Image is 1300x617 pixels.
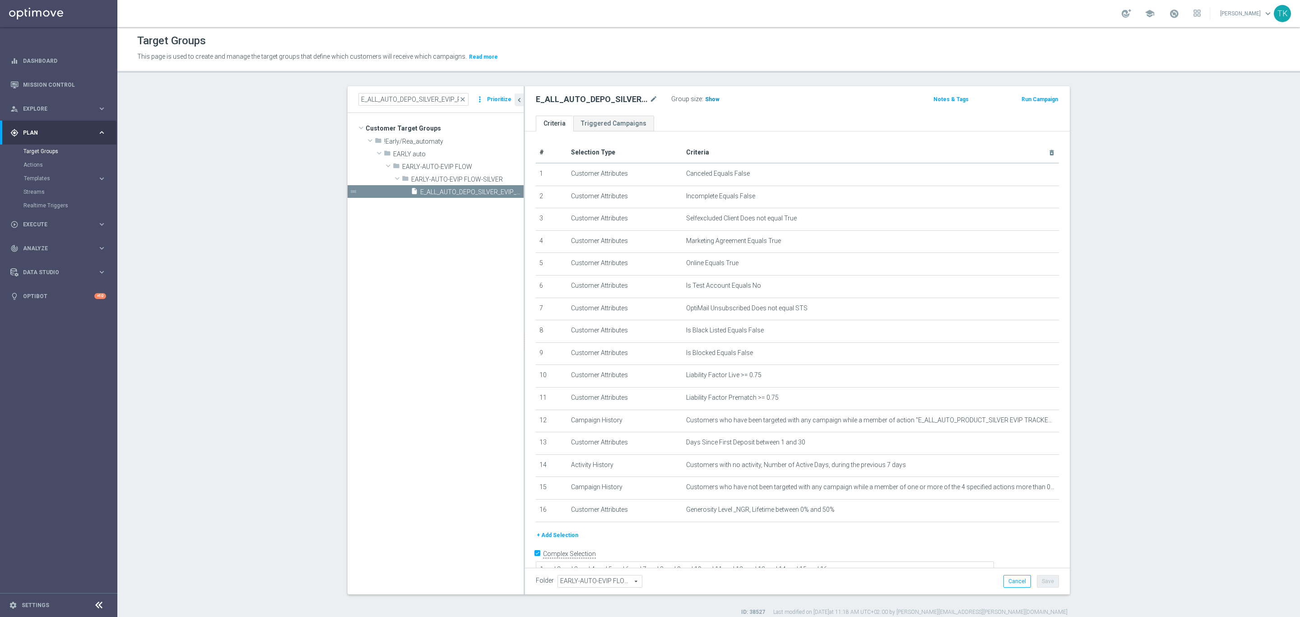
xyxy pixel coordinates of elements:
span: Online Equals True [686,259,738,267]
a: Mission Control [23,73,106,97]
div: Streams [23,185,116,199]
a: [PERSON_NAME]keyboard_arrow_down [1219,7,1274,20]
button: Data Studio keyboard_arrow_right [10,269,107,276]
div: Realtime Triggers [23,199,116,212]
h1: Target Groups [137,34,206,47]
td: 16 [536,499,567,522]
span: !Early/Rea_automaty [384,138,524,145]
i: more_vert [475,93,484,106]
div: Explore [10,105,97,113]
span: Data Studio [23,270,97,275]
td: 11 [536,387,567,410]
i: folder [393,162,400,173]
span: E_ALL_AUTO_DEPO_SILVER_EVIP_REA_50 do 500 PLN_WEEKLY [420,188,524,196]
td: Customer Attributes [567,365,682,388]
a: Realtime Triggers [23,202,94,209]
td: 14 [536,454,567,477]
span: EARLY-AUTO-EVIP FLOW [402,163,524,171]
i: gps_fixed [10,129,19,137]
td: Customer Attributes [567,275,682,298]
i: play_circle_outline [10,220,19,229]
i: settings [9,601,17,609]
div: track_changes Analyze keyboard_arrow_right [10,245,107,252]
span: OptiMail Unsubscribed Does not equal STS [686,304,808,312]
span: Marketing Agreement Equals True [686,237,781,245]
span: Generosity Level _NGR, Lifetime between 0% and 50% [686,506,835,514]
td: 10 [536,365,567,388]
span: Is Blocked Equals False [686,349,753,357]
td: 2 [536,186,567,208]
td: 4 [536,230,567,253]
span: Customers with no activity, Number of Active Days, during the previous 7 days [686,461,906,469]
button: Mission Control [10,81,107,89]
a: Optibot [23,284,94,308]
div: gps_fixed Plan keyboard_arrow_right [10,129,107,136]
td: Customer Attributes [567,320,682,343]
span: Customers who have not been targeted with any campaign while a member of one or more of the 4 spe... [686,483,1056,491]
td: 8 [536,320,567,343]
label: ID: 38527 [741,608,765,616]
button: lightbulb Optibot +10 [10,293,107,300]
span: close [459,96,466,103]
a: Dashboard [23,49,106,73]
span: This page is used to create and manage the target groups that define which customers will receive... [137,53,467,60]
button: Read more [468,52,499,62]
button: Cancel [1003,575,1031,588]
i: equalizer [10,57,19,65]
span: Liability Factor Prematch >= 0.75 [686,394,779,402]
a: Triggered Campaigns [573,116,654,131]
td: 15 [536,477,567,500]
input: Quick find group or folder [358,93,469,106]
td: 5 [536,253,567,276]
a: Settings [22,603,49,608]
div: Templates [24,176,97,181]
th: Selection Type [567,142,682,163]
td: Customer Attributes [567,499,682,522]
span: EARLY auto [393,150,524,158]
div: Target Groups [23,145,116,158]
div: Execute [10,220,97,229]
i: person_search [10,105,19,113]
a: Streams [23,188,94,196]
a: Actions [23,161,94,168]
div: equalizer Dashboard [10,57,107,65]
i: folder [375,137,382,147]
div: Dashboard [10,49,106,73]
i: folder [384,150,391,160]
i: keyboard_arrow_right [97,268,106,276]
label: Group size [671,95,702,103]
button: person_search Explore keyboard_arrow_right [10,105,107,112]
span: Canceled Equals False [686,170,750,178]
span: EARLY-AUTO-EVIP FLOW-SILVER [411,176,524,183]
i: lightbulb [10,292,19,300]
td: 12 [536,410,567,432]
td: Customer Attributes [567,298,682,320]
span: Execute [23,222,97,227]
td: Customer Attributes [567,432,682,455]
span: Show [705,96,720,103]
button: Notes & Tags [933,94,970,104]
i: delete_forever [1048,149,1055,156]
td: Customer Attributes [567,186,682,208]
span: Is Test Account Equals No [686,282,761,290]
span: Plan [23,130,97,136]
button: chevron_left [515,93,524,106]
span: Criteria [686,149,709,156]
span: school [1145,9,1155,19]
td: 9 [536,342,567,365]
div: Optibot [10,284,106,308]
i: keyboard_arrow_right [97,104,106,113]
div: Plan [10,129,97,137]
button: Save [1037,575,1059,588]
div: Data Studio [10,268,97,276]
div: Mission Control [10,73,106,97]
td: 7 [536,298,567,320]
span: Analyze [23,246,97,251]
td: Campaign History [567,410,682,432]
i: keyboard_arrow_right [97,174,106,183]
td: 13 [536,432,567,455]
td: 1 [536,163,567,186]
i: track_changes [10,244,19,252]
label: Folder [536,577,554,584]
